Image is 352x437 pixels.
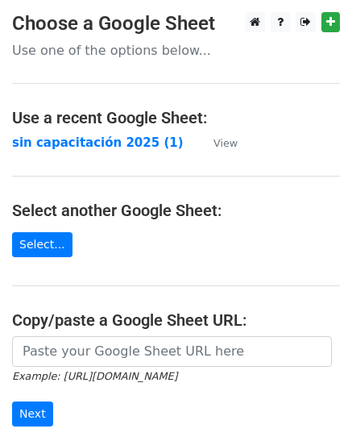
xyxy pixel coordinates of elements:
[12,310,340,330] h4: Copy/paste a Google Sheet URL:
[271,360,352,437] iframe: Chat Widget
[12,12,340,35] h3: Choose a Google Sheet
[12,201,340,220] h4: Select another Google Sheet:
[12,370,177,382] small: Example: [URL][DOMAIN_NAME]
[12,135,184,150] a: sin capacitación 2025 (1)
[12,108,340,127] h4: Use a recent Google Sheet:
[12,42,340,59] p: Use one of the options below...
[12,336,332,367] input: Paste your Google Sheet URL here
[12,232,72,257] a: Select...
[197,135,238,150] a: View
[213,137,238,149] small: View
[12,402,53,427] input: Next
